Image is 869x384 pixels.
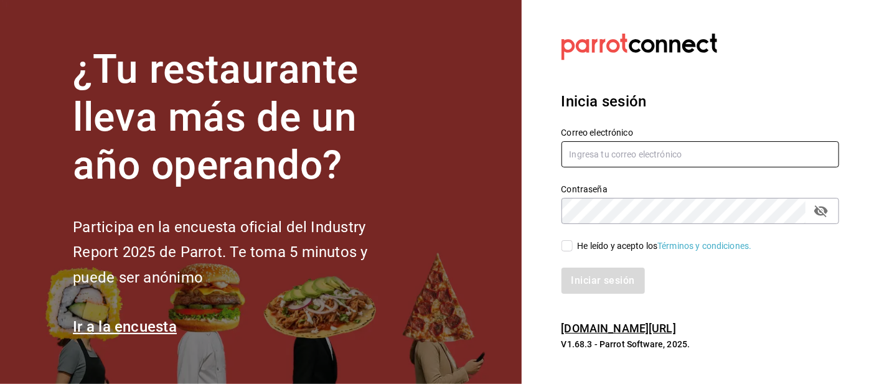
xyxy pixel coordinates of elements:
p: V1.68.3 - Parrot Software, 2025. [561,338,839,350]
button: passwordField [810,200,832,222]
h1: ¿Tu restaurante lleva más de un año operando? [73,46,409,189]
h2: Participa en la encuesta oficial del Industry Report 2025 de Parrot. Te toma 5 minutos y puede se... [73,215,409,291]
div: He leído y acepto los [578,240,752,253]
h3: Inicia sesión [561,90,839,113]
a: Términos y condiciones. [657,241,751,251]
input: Ingresa tu correo electrónico [561,141,840,167]
a: [DOMAIN_NAME][URL] [561,322,676,335]
label: Contraseña [561,185,840,194]
a: Ir a la encuesta [73,318,177,335]
label: Correo electrónico [561,129,840,138]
